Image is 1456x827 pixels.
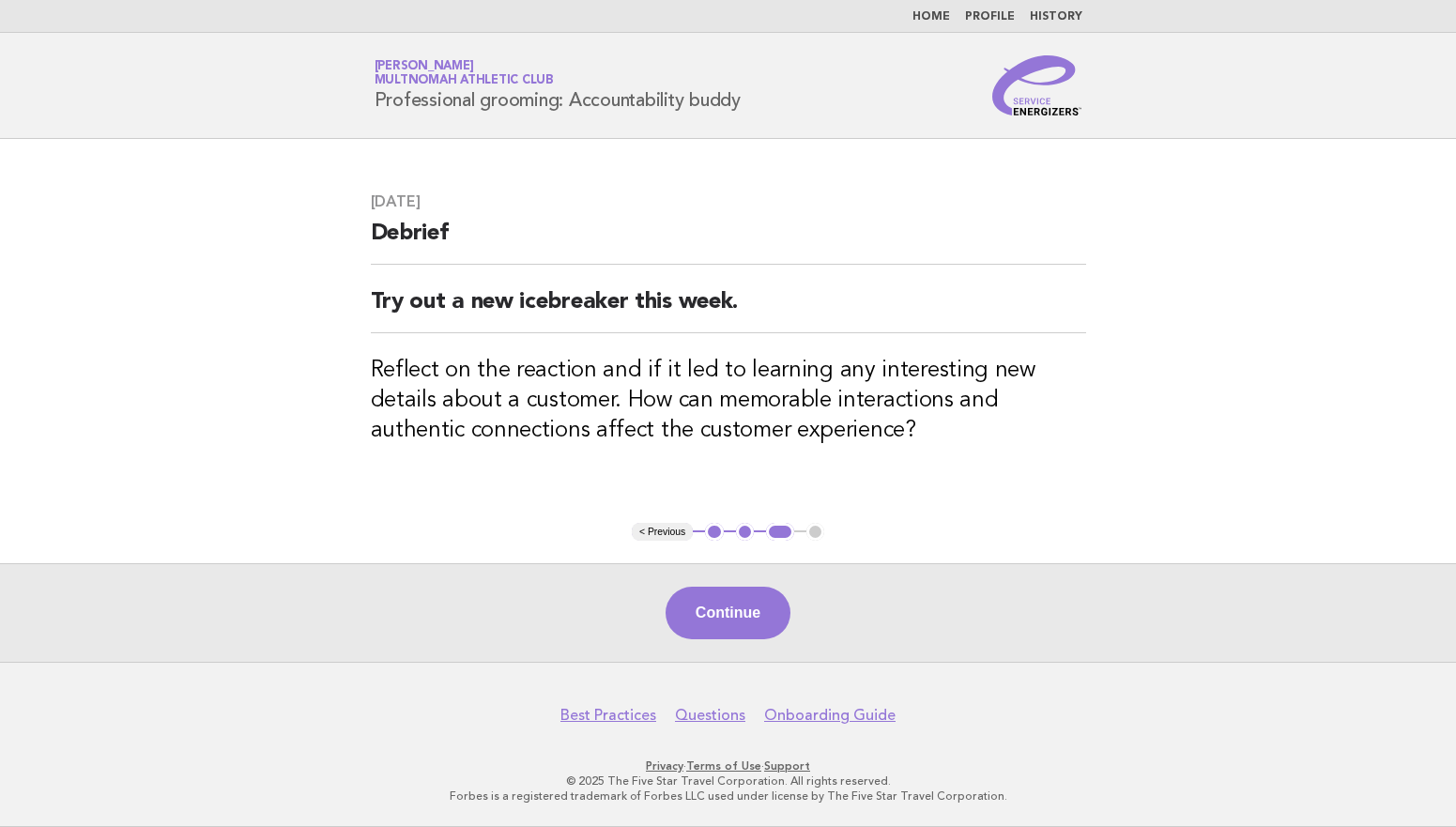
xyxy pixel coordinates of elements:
a: Home [912,11,950,23]
button: Continue [666,587,790,639]
button: 3 [766,523,793,542]
a: Privacy [646,759,683,773]
h3: [DATE] [371,192,1086,211]
a: Best Practices [560,706,656,725]
img: Service Energizers [992,55,1082,115]
a: History [1030,11,1082,23]
p: Forbes is a registered trademark of Forbes LLC used under license by The Five Star Travel Corpora... [154,789,1303,804]
h2: Try out a new icebreaker this week. [371,287,1086,333]
p: · · [154,758,1303,773]
a: Terms of Use [686,759,761,773]
h1: Professional grooming: Accountability buddy [375,61,741,110]
button: 1 [705,523,724,542]
button: < Previous [632,523,693,542]
a: [PERSON_NAME]Multnomah Athletic Club [375,60,554,86]
span: Multnomah Athletic Club [375,75,554,87]
h2: Debrief [371,219,1086,265]
a: Questions [675,706,745,725]
p: © 2025 The Five Star Travel Corporation. All rights reserved. [154,773,1303,789]
a: Support [764,759,810,773]
a: Onboarding Guide [764,706,896,725]
a: Profile [965,11,1015,23]
button: 2 [736,523,755,542]
h3: Reflect on the reaction and if it led to learning any interesting new details about a customer. H... [371,356,1086,446]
